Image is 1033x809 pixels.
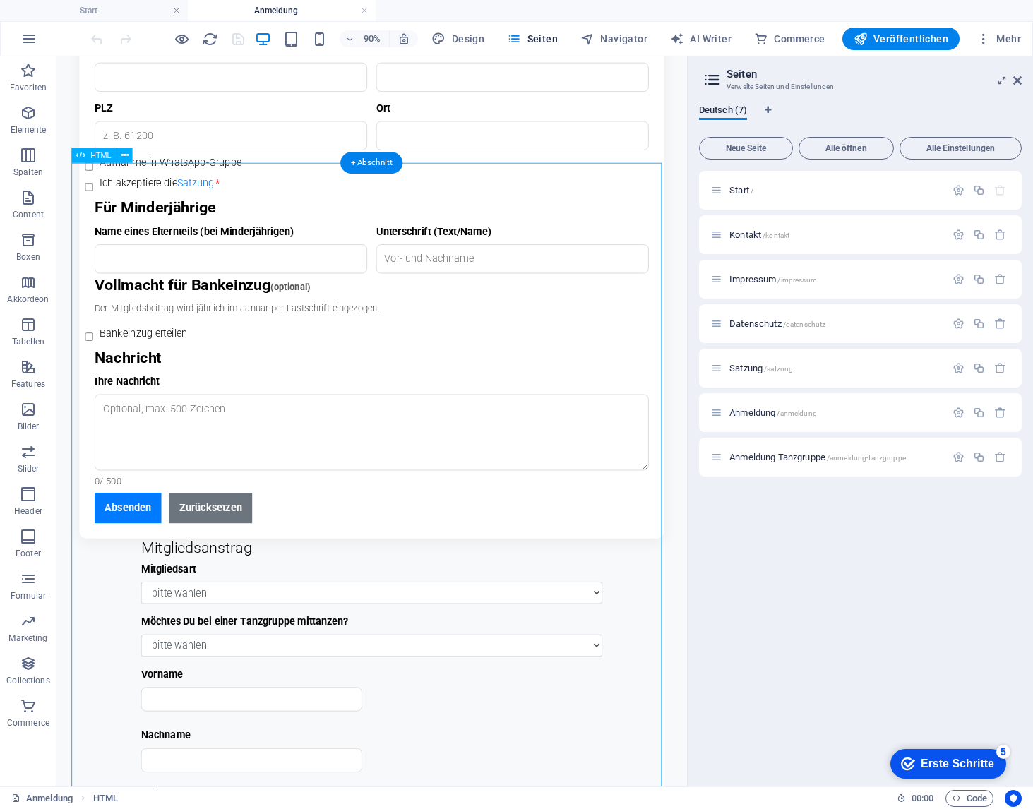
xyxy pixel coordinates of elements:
[202,31,218,47] i: Seite neu laden
[725,319,945,328] div: Datenschutz/datenschutz
[777,409,816,417] span: /anmeldung
[751,187,753,195] span: /
[725,186,945,195] div: Start/
[725,275,945,284] div: Impressum/impressum
[93,790,118,807] span: Klick zum Auswählen. Doppelklick zum Bearbeiten
[575,28,653,50] button: Navigator
[973,362,985,374] div: Duplizieren
[754,32,825,46] span: Commerce
[664,28,737,50] button: AI Writer
[994,318,1006,330] div: Entfernen
[994,362,1006,374] div: Entfernen
[10,7,126,37] div: Erste Schritte 5 items remaining, 0% complete
[7,294,49,305] p: Akkordeon
[670,32,732,46] span: AI Writer
[7,717,49,729] p: Commerce
[921,793,924,803] span: :
[18,463,40,474] p: Slider
[729,318,825,329] span: Klick, um Seite zu öffnen
[6,675,49,686] p: Collections
[12,336,44,347] p: Tabellen
[994,229,1006,241] div: Entfernen
[783,320,826,328] span: /datenschutz
[1005,790,1022,807] button: Usercentrics
[973,451,985,463] div: Duplizieren
[994,407,1006,419] div: Entfernen
[13,209,44,220] p: Content
[953,184,965,196] div: Einstellungen
[953,273,965,285] div: Einstellungen
[729,274,817,284] span: Klick, um Seite zu öffnen
[854,32,948,46] span: Veröffentlichen
[699,137,793,160] button: Neue Seite
[906,144,1015,152] span: Alle Einstellungen
[18,421,40,432] p: Bilder
[341,152,403,174] div: + Abschnitt
[842,28,960,50] button: Veröffentlichen
[699,102,747,121] span: Deutsch (7)
[777,276,816,284] span: /impressum
[994,451,1006,463] div: Entfernen
[116,3,130,17] div: 5
[729,185,753,196] span: Klick, um Seite zu öffnen
[805,144,888,152] span: Alle öffnen
[431,32,484,46] span: Design
[900,137,1022,160] button: Alle Einstellungen
[973,229,985,241] div: Duplizieren
[764,365,793,373] span: /satzung
[11,124,47,136] p: Elemente
[201,30,218,47] button: reload
[729,452,906,462] span: Klick, um Seite zu öffnen
[727,80,993,93] h3: Verwalte Seiten und Einstellungen
[953,451,965,463] div: Einstellungen
[953,318,965,330] div: Einstellungen
[91,151,112,159] span: HTML
[727,68,1022,80] h2: Seiten
[361,30,383,47] h6: 90%
[897,790,934,807] h6: Session-Zeit
[973,318,985,330] div: Duplizieren
[16,251,40,263] p: Boxen
[398,32,410,45] i: Bei Größenänderung Zoomstufe automatisch an das gewählte Gerät anpassen.
[977,32,1021,46] span: Mehr
[973,273,985,285] div: Duplizieren
[188,3,376,18] h4: Anmeldung
[953,407,965,419] div: Einstellungen
[10,82,47,93] p: Favoriten
[705,144,787,152] span: Neue Seite
[953,362,965,374] div: Einstellungen
[16,548,41,559] p: Footer
[11,790,73,807] a: Klick, um Auswahl aufzuheben. Doppelklick öffnet Seitenverwaltung
[40,16,114,28] div: Erste Schritte
[799,137,894,160] button: Alle öffnen
[725,408,945,417] div: Anmeldung/anmeldung
[971,28,1027,50] button: Mehr
[729,407,817,418] span: Klick, um Seite zu öffnen
[729,229,789,240] span: Klick, um Seite zu öffnen
[994,184,1006,196] div: Die Startseite kann nicht gelöscht werden
[340,30,390,47] button: 90%
[507,32,558,46] span: Seiten
[945,790,993,807] button: Code
[725,453,945,462] div: Anmeldung Tanzgruppe/anmeldung-tanzgruppe
[699,104,1022,131] div: Sprachen-Tabs
[173,30,190,47] button: Klicke hier, um den Vorschau-Modus zu verlassen
[725,230,945,239] div: Kontakt/kontakt
[426,28,490,50] button: Design
[912,790,933,807] span: 00 00
[763,232,789,239] span: /kontakt
[994,273,1006,285] div: Entfernen
[725,364,945,373] div: Satzung/satzung
[580,32,647,46] span: Navigator
[827,454,906,462] span: /anmeldung-tanzgruppe
[426,28,490,50] div: Design (Strg+Alt+Y)
[11,378,45,390] p: Features
[729,363,793,373] span: Klick, um Seite zu öffnen
[973,407,985,419] div: Duplizieren
[973,184,985,196] div: Duplizieren
[11,590,47,601] p: Formular
[748,28,831,50] button: Commerce
[501,28,563,50] button: Seiten
[14,505,42,517] p: Header
[93,790,118,807] nav: breadcrumb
